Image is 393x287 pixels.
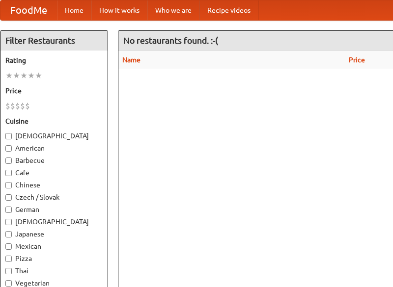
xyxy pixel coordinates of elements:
input: Mexican [5,243,12,250]
h5: Cuisine [5,116,103,126]
h5: Price [5,86,103,96]
input: [DEMOGRAPHIC_DATA] [5,219,12,225]
a: Name [122,56,140,64]
a: Price [349,56,365,64]
li: ★ [13,70,20,81]
input: Chinese [5,182,12,188]
label: [DEMOGRAPHIC_DATA] [5,131,103,141]
a: How it works [91,0,147,20]
li: $ [20,101,25,111]
label: Thai [5,266,103,276]
label: Chinese [5,180,103,190]
li: ★ [5,70,13,81]
a: Home [57,0,91,20]
li: $ [5,101,10,111]
li: $ [15,101,20,111]
label: Japanese [5,229,103,239]
label: Barbecue [5,156,103,165]
label: Czech / Slovak [5,192,103,202]
input: Vegetarian [5,280,12,287]
li: $ [25,101,30,111]
li: $ [10,101,15,111]
input: Pizza [5,256,12,262]
label: American [5,143,103,153]
h4: Filter Restaurants [0,31,108,51]
input: [DEMOGRAPHIC_DATA] [5,133,12,139]
li: ★ [20,70,28,81]
label: Mexican [5,241,103,251]
li: ★ [28,70,35,81]
ng-pluralize: No restaurants found. :-( [123,36,218,45]
input: Thai [5,268,12,274]
li: ★ [35,70,42,81]
label: [DEMOGRAPHIC_DATA] [5,217,103,227]
h5: Rating [5,55,103,65]
input: Japanese [5,231,12,237]
input: Czech / Slovak [5,194,12,201]
input: American [5,145,12,152]
a: Recipe videos [199,0,258,20]
label: Cafe [5,168,103,178]
input: Cafe [5,170,12,176]
input: Barbecue [5,157,12,164]
label: Pizza [5,254,103,263]
label: German [5,205,103,214]
input: German [5,207,12,213]
a: Who we are [147,0,199,20]
a: FoodMe [0,0,57,20]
